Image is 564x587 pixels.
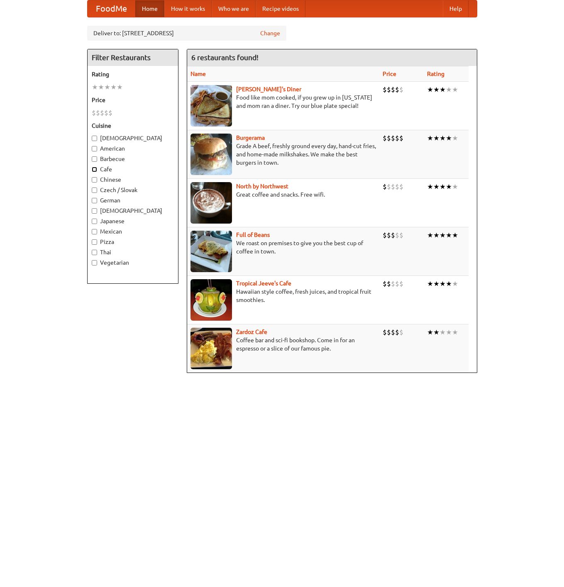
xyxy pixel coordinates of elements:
[236,329,267,335] b: Zardoz Cafe
[446,182,452,191] li: ★
[190,190,376,199] p: Great coffee and snacks. Free wifi.
[104,83,110,92] li: ★
[399,231,403,240] li: $
[427,279,433,288] li: ★
[190,231,232,272] img: beans.jpg
[212,0,256,17] a: Who we are
[92,177,97,183] input: Chinese
[92,186,174,194] label: Czech / Slovak
[383,231,387,240] li: $
[98,83,104,92] li: ★
[452,231,458,240] li: ★
[190,93,376,110] p: Food like mom cooked, if you grew up in [US_STATE] and mom ran a diner. Try our blue plate special!
[236,280,291,287] a: Tropical Jeeve's Cafe
[395,328,399,337] li: $
[92,258,174,267] label: Vegetarian
[92,155,174,163] label: Barbecue
[92,134,174,142] label: [DEMOGRAPHIC_DATA]
[190,142,376,167] p: Grade A beef, freshly ground every day, hand-cut fries, and home-made milkshakes. We make the bes...
[260,29,280,37] a: Change
[100,108,104,117] li: $
[395,279,399,288] li: $
[190,182,232,224] img: north.jpg
[387,328,391,337] li: $
[92,144,174,153] label: American
[427,71,444,77] a: Rating
[391,231,395,240] li: $
[92,96,174,104] h5: Price
[92,83,98,92] li: ★
[433,134,439,143] li: ★
[399,134,403,143] li: $
[387,85,391,94] li: $
[190,328,232,369] img: zardoz.jpg
[446,134,452,143] li: ★
[92,219,97,224] input: Japanese
[92,227,174,236] label: Mexican
[383,182,387,191] li: $
[427,231,433,240] li: ★
[395,134,399,143] li: $
[395,182,399,191] li: $
[190,85,232,127] img: sallys.jpg
[452,182,458,191] li: ★
[236,183,288,190] a: North by Northwest
[383,71,396,77] a: Price
[452,279,458,288] li: ★
[427,182,433,191] li: ★
[92,70,174,78] h5: Rating
[190,71,206,77] a: Name
[92,250,97,255] input: Thai
[236,231,270,238] b: Full of Beans
[427,328,433,337] li: ★
[387,182,391,191] li: $
[387,231,391,240] li: $
[236,134,265,141] a: Burgerama
[135,0,164,17] a: Home
[399,279,403,288] li: $
[395,85,399,94] li: $
[92,156,97,162] input: Barbecue
[92,167,97,172] input: Cafe
[383,279,387,288] li: $
[96,108,100,117] li: $
[92,239,97,245] input: Pizza
[87,26,286,41] div: Deliver to: [STREET_ADDRESS]
[433,279,439,288] li: ★
[88,49,178,66] h4: Filter Restaurants
[427,134,433,143] li: ★
[92,136,97,141] input: [DEMOGRAPHIC_DATA]
[190,336,376,353] p: Coffee bar and sci-fi bookshop. Come in for an espresso or a slice of our famous pie.
[452,134,458,143] li: ★
[433,328,439,337] li: ★
[92,188,97,193] input: Czech / Slovak
[92,146,97,151] input: American
[439,182,446,191] li: ★
[446,279,452,288] li: ★
[92,108,96,117] li: $
[433,85,439,94] li: ★
[236,86,301,93] a: [PERSON_NAME]'s Diner
[391,328,395,337] li: $
[387,279,391,288] li: $
[104,108,108,117] li: $
[395,231,399,240] li: $
[427,85,433,94] li: ★
[117,83,123,92] li: ★
[92,260,97,265] input: Vegetarian
[88,0,135,17] a: FoodMe
[108,108,112,117] li: $
[92,122,174,130] h5: Cuisine
[92,198,97,203] input: German
[383,85,387,94] li: $
[439,328,446,337] li: ★
[92,175,174,184] label: Chinese
[399,182,403,191] li: $
[92,207,174,215] label: [DEMOGRAPHIC_DATA]
[391,134,395,143] li: $
[391,85,395,94] li: $
[433,231,439,240] li: ★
